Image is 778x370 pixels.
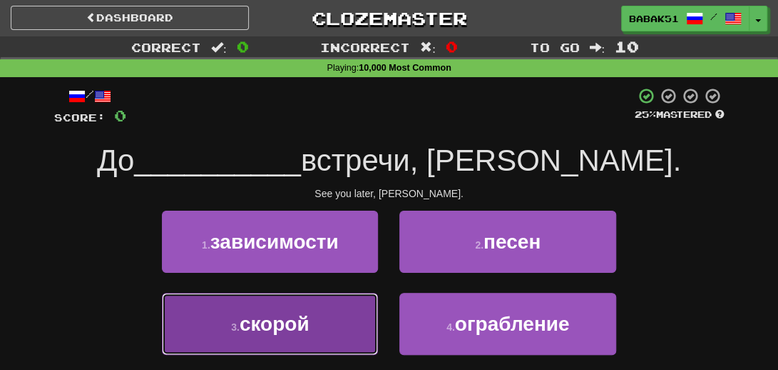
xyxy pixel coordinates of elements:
button: 1.зависимости [162,211,378,273]
span: скорой [240,313,309,335]
div: / [54,87,126,105]
small: 3 . [231,321,240,333]
strong: 10,000 Most Common [359,63,451,73]
small: 1 . [202,239,210,251]
div: Mastered [635,109,725,121]
span: песен [483,231,541,253]
span: зависимости [210,231,339,253]
small: 4 . [446,321,455,333]
span: 0 [114,106,126,124]
span: / [710,11,717,21]
span: 0 [237,38,249,55]
a: Clozemaster [270,6,508,31]
span: 0 [446,38,458,55]
span: babak51 [629,12,679,25]
span: ограбление [455,313,570,335]
span: До [97,144,134,177]
span: To go [529,40,579,54]
span: Correct [131,40,201,54]
div: See you later, [PERSON_NAME]. [54,186,725,201]
span: встречи, [PERSON_NAME]. [301,144,681,177]
span: __________ [134,144,301,177]
a: Dashboard [11,6,249,30]
span: Incorrect [320,40,410,54]
button: 4.ограбление [399,293,615,355]
span: : [589,41,605,54]
button: 3.скорой [162,293,378,355]
span: 10 [615,38,639,55]
span: 25 % [635,109,656,120]
a: babak51 / [621,6,749,31]
span: : [420,41,436,54]
small: 2 . [475,239,483,251]
span: Score: [54,111,106,124]
span: : [211,41,227,54]
button: 2.песен [399,211,615,273]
